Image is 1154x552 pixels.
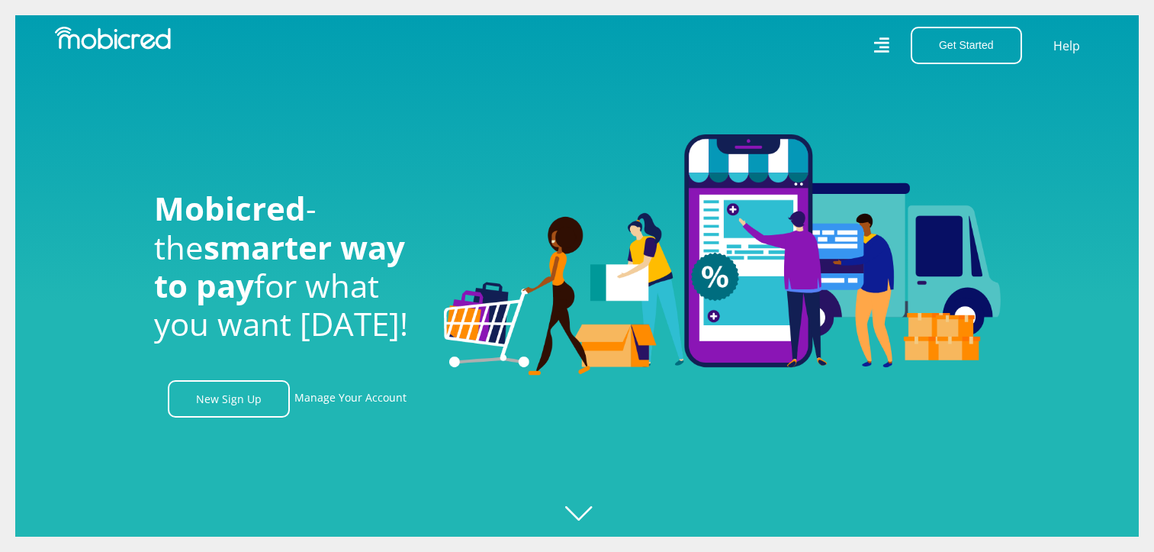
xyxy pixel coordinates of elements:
a: New Sign Up [168,380,290,418]
h1: - the for what you want [DATE]! [154,189,421,344]
span: smarter way to pay [154,225,405,307]
img: Mobicred [55,27,171,50]
a: Manage Your Account [294,380,407,418]
img: Welcome to Mobicred [444,134,1001,376]
a: Help [1053,36,1081,56]
button: Get Started [911,27,1022,64]
span: Mobicred [154,186,306,230]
